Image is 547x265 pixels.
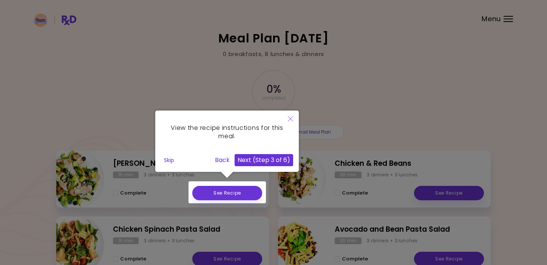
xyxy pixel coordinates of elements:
button: Close [282,111,299,128]
button: Next (Step 3 of 6) [235,154,293,166]
div: View the recipe instructions for this meal. [155,111,299,172]
button: Back [212,154,233,166]
div: View the recipe instructions for this meal. [161,116,293,148]
button: Skip [161,154,177,166]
